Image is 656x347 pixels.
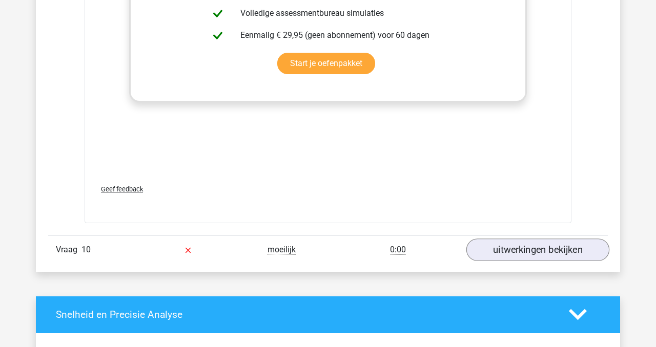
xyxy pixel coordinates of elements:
[466,238,609,261] a: uitwerkingen bekijken
[268,245,296,255] span: moeilijk
[390,245,406,255] span: 0:00
[56,244,81,256] span: Vraag
[101,185,143,193] span: Geef feedback
[81,245,91,254] span: 10
[277,53,375,74] a: Start je oefenpakket
[56,309,553,320] h4: Snelheid en Precisie Analyse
